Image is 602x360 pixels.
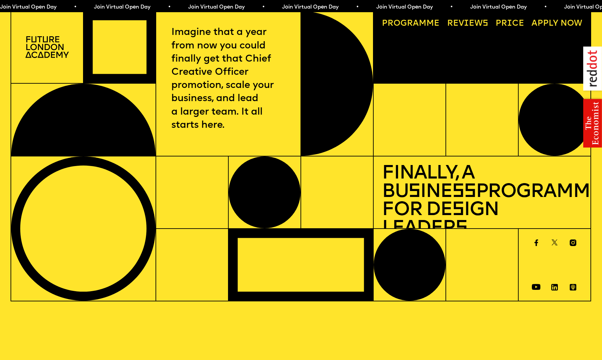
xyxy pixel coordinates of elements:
span: a [413,19,419,28]
span: • [166,5,169,10]
span: s [455,219,467,238]
a: Reviews [443,15,492,32]
span: • [448,5,451,10]
span: • [72,5,75,10]
span: s [408,182,420,202]
h1: Finally, a Bu ine Programme for De ign Leader [382,165,582,238]
a: Price [491,15,528,32]
span: s [452,201,464,220]
span: • [354,5,357,10]
p: Imagine that a year from now you could finally get that Chief Creative Officer promotion, scale y... [171,26,286,132]
span: A [531,19,537,28]
span: • [542,5,545,10]
a: Apply now [527,15,586,32]
span: • [260,5,263,10]
span: ss [452,182,476,202]
a: Programme [378,15,444,32]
